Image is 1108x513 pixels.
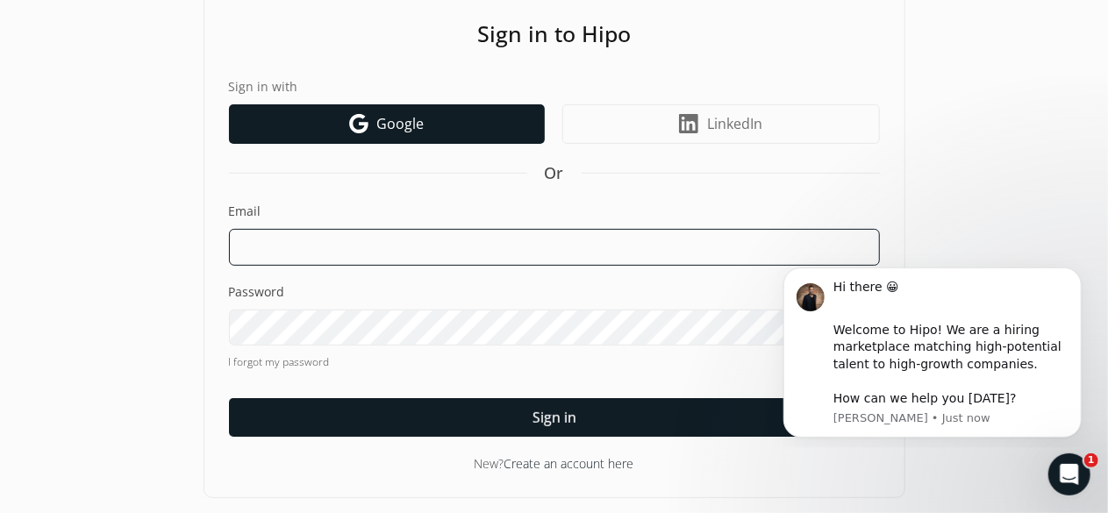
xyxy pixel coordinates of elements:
span: LinkedIn [707,113,762,134]
span: 1 [1084,453,1098,467]
iframe: Intercom notifications message [757,252,1108,448]
label: Sign in with [229,77,880,96]
a: I forgot my password [229,354,880,370]
button: Sign in [229,398,880,437]
h1: Sign in to Hipo [229,18,880,51]
label: Password [229,283,880,301]
a: LinkedIn [562,104,880,144]
div: New? [229,454,880,473]
span: Google [377,113,425,134]
label: Email [229,203,880,220]
a: Google [229,104,545,144]
a: Create an account here [504,455,634,472]
iframe: Intercom live chat [1048,453,1090,495]
span: Sign in [533,407,576,428]
span: Or [545,161,564,185]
